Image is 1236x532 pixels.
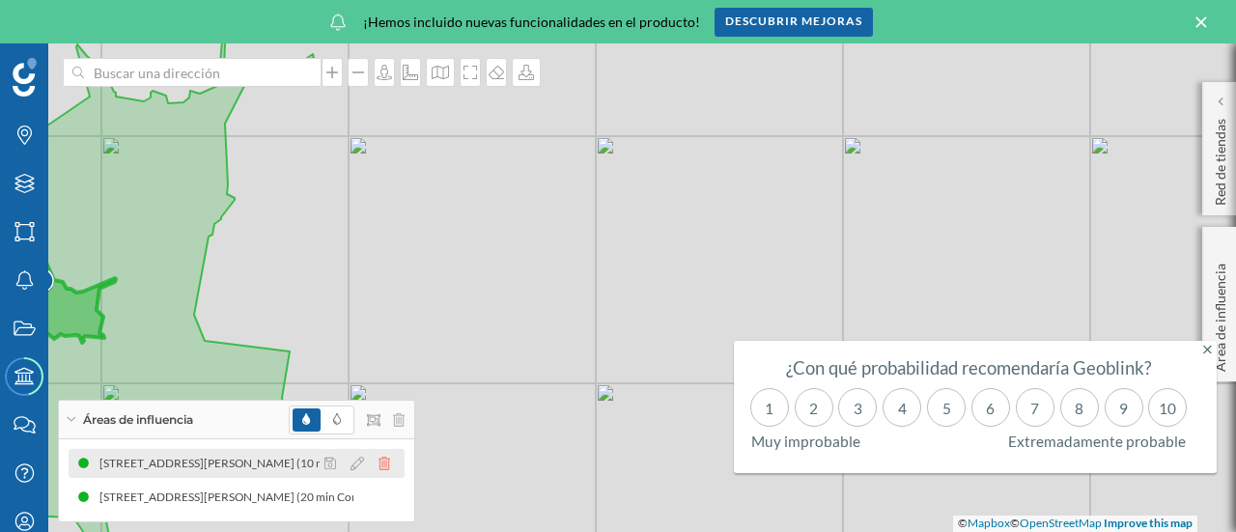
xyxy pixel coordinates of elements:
[971,388,1010,427] div: 6
[968,516,1010,530] a: Mapbox
[363,13,700,32] span: ¡Hemos incluido nuevas funcionalidades en el producto!
[838,388,877,427] div: 3
[1148,388,1187,427] div: 10
[95,488,415,507] div: [STREET_ADDRESS][PERSON_NAME] (20 min Conduciendo)
[1211,111,1230,206] p: Red de tiendas
[1016,388,1054,427] div: 7
[1211,256,1230,372] p: Área de influencia
[750,388,789,427] div: 1
[83,411,193,429] span: Áreas de influencia
[13,58,37,97] img: Geoblink Logo
[751,432,860,451] span: Muy improbable
[795,388,833,427] div: 2
[95,454,415,473] div: [STREET_ADDRESS][PERSON_NAME] (10 min Conduciendo)
[39,14,107,31] span: Soporte
[1104,516,1193,530] a: Improve this map
[1060,388,1099,427] div: 8
[747,358,1191,378] div: ¿Con qué probabilidad recomendaría Geoblink?
[953,516,1197,532] div: © ©
[1008,432,1186,451] span: Extremadamente probable
[1020,516,1102,530] a: OpenStreetMap
[883,388,921,427] div: 4
[1105,388,1143,427] div: 9
[927,388,966,427] div: 5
